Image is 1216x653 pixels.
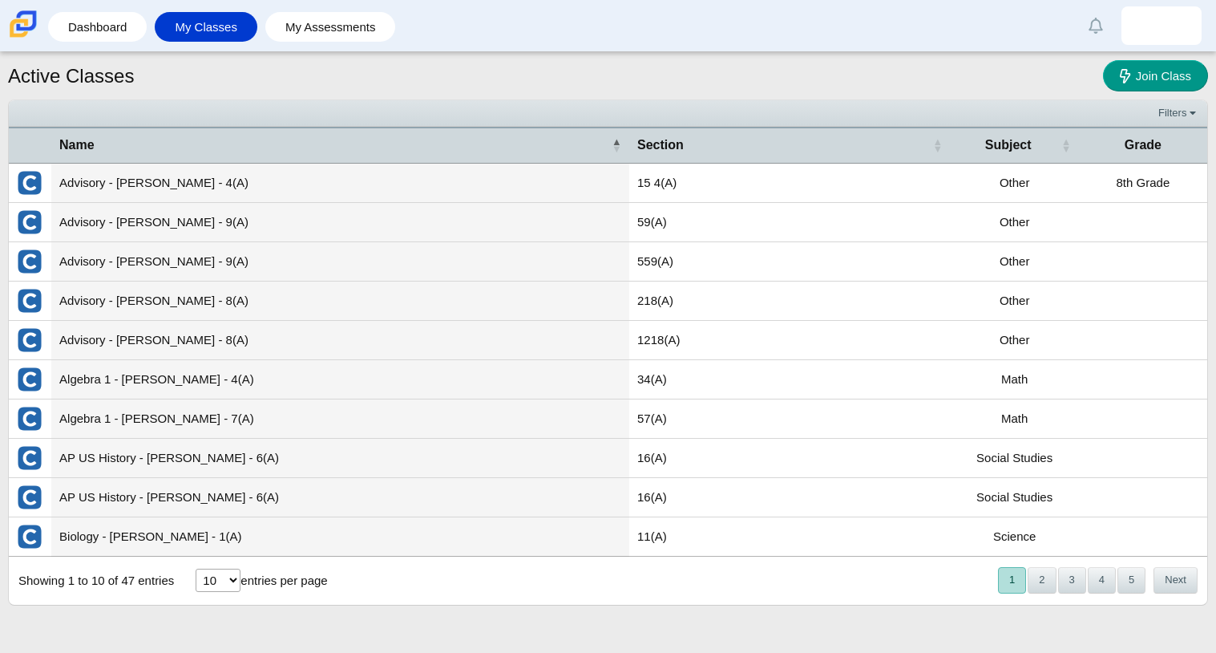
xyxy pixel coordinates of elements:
[933,137,943,153] span: Section : Activate to sort
[17,367,42,392] img: External class connected through Clever
[1088,567,1116,594] button: 4
[51,360,629,400] td: Algebra 1 - [PERSON_NAME] - 4(A)
[59,136,608,154] span: Name
[951,242,1079,282] td: Other
[951,203,1079,242] td: Other
[1121,6,1202,45] a: qorri.sumbry.ty8M0Z
[1153,567,1198,594] button: Next
[629,321,951,360] td: 1218(A)
[1136,69,1191,83] span: Join Class
[51,400,629,439] td: Algebra 1 - [PERSON_NAME] - 7(A)
[17,170,42,196] img: External class connected through Clever
[51,439,629,478] td: AP US History - [PERSON_NAME] - 6(A)
[629,164,951,203] td: 15 4(A)
[17,209,42,235] img: External class connected through Clever
[1028,567,1056,594] button: 2
[629,400,951,439] td: 57(A)
[1079,164,1207,203] td: 8th Grade
[1154,105,1203,121] a: Filters
[6,7,40,41] img: Carmen School of Science & Technology
[629,478,951,517] td: 16(A)
[17,445,42,471] img: External class connected through Clever
[637,136,930,154] span: Section
[17,406,42,432] img: External class connected through Clever
[51,478,629,517] td: AP US History - [PERSON_NAME] - 6(A)
[9,557,174,605] div: Showing 1 to 10 of 47 entries
[951,164,1079,203] td: Other
[629,203,951,242] td: 59(A)
[51,282,629,321] td: Advisory - [PERSON_NAME] - 8(A)
[17,524,42,550] img: External class connected through Clever
[998,567,1026,594] button: 1
[996,567,1198,594] nav: pagination
[629,439,951,478] td: 16(A)
[959,136,1058,154] span: Subject
[1078,8,1113,43] a: Alerts
[56,12,139,42] a: Dashboard
[629,282,951,321] td: 218(A)
[951,400,1079,439] td: Math
[629,242,951,282] td: 559(A)
[951,321,1079,360] td: Other
[51,164,629,203] td: Advisory - [PERSON_NAME] - 4(A)
[51,517,629,557] td: Biology - [PERSON_NAME] - 1(A)
[17,288,42,314] img: External class connected through Clever
[6,30,40,43] a: Carmen School of Science & Technology
[51,321,629,360] td: Advisory - [PERSON_NAME] - 8(A)
[8,63,134,90] h1: Active Classes
[1087,136,1199,154] span: Grade
[240,574,327,587] label: entries per page
[17,327,42,353] img: External class connected through Clever
[951,282,1079,321] td: Other
[273,12,388,42] a: My Assessments
[163,12,249,42] a: My Classes
[1061,137,1071,153] span: Subject : Activate to sort
[1117,567,1145,594] button: 5
[951,360,1079,400] td: Math
[17,485,42,510] img: External class connected through Clever
[612,137,621,153] span: Name : Activate to invert sorting
[629,517,951,557] td: 11(A)
[951,517,1079,557] td: Science
[51,242,629,282] td: Advisory - [PERSON_NAME] - 9(A)
[1058,567,1086,594] button: 3
[629,360,951,400] td: 34(A)
[951,439,1079,478] td: Social Studies
[1103,60,1208,91] a: Join Class
[951,478,1079,517] td: Social Studies
[51,203,629,242] td: Advisory - [PERSON_NAME] - 9(A)
[1149,13,1174,39] img: qorri.sumbry.ty8M0Z
[17,249,42,274] img: External class connected through Clever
